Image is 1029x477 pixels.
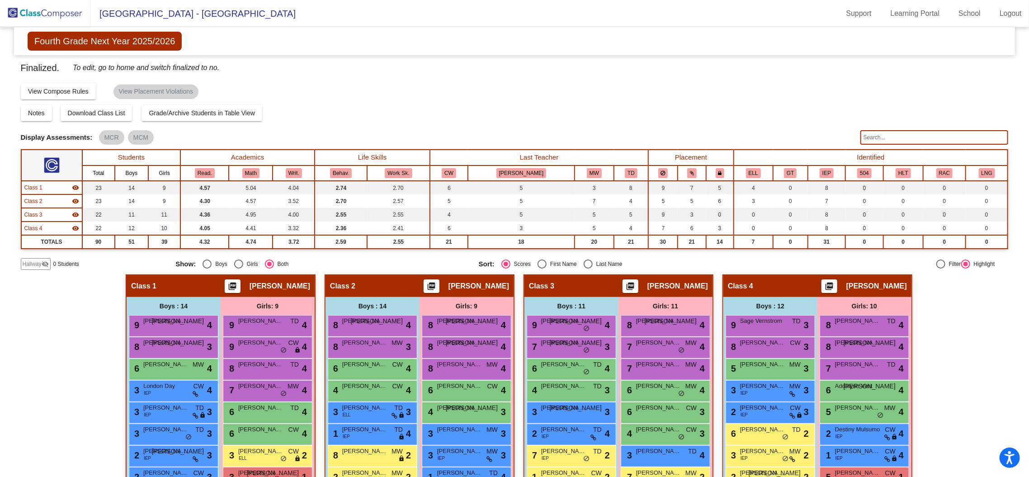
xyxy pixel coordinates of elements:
[392,338,403,348] span: MW
[342,360,387,369] span: [PERSON_NAME]
[148,222,180,235] td: 10
[53,260,79,268] span: 0 Students
[113,85,198,99] mat-chip: View Placement Violations
[342,316,387,326] span: [PERSON_NAME]
[835,338,880,347] span: [PERSON_NAME]
[808,222,845,235] td: 8
[820,168,834,178] button: IEP
[883,165,923,181] th: Health Plan
[238,338,283,347] span: [PERSON_NAME]
[273,208,315,222] td: 4.00
[90,6,296,21] span: [GEOGRAPHIC_DATA] - [GEOGRAPHIC_DATA]
[28,88,89,95] span: View Compose Rules
[706,181,734,194] td: 5
[839,6,879,21] a: Support
[706,222,734,235] td: 3
[824,342,831,352] span: 8
[193,360,204,369] span: MW
[21,194,82,208] td: Mark Pietari - No Class Name
[678,194,706,208] td: 5
[143,316,189,326] span: [PERSON_NAME]
[468,194,575,208] td: 5
[426,342,433,352] span: 8
[351,316,403,326] span: [PERSON_NAME]
[773,235,808,249] td: 0
[734,235,773,249] td: 7
[706,235,734,249] td: 14
[648,181,678,194] td: 9
[575,181,614,194] td: 3
[426,320,433,330] span: 8
[115,208,149,222] td: 11
[883,6,947,21] a: Learning Portal
[845,208,883,222] td: 0
[605,340,610,354] span: 3
[24,197,42,205] span: Class 2
[148,194,180,208] td: 9
[367,181,430,194] td: 2.70
[821,279,837,293] button: Print Students Details
[302,340,307,354] span: 4
[430,165,468,181] th: Cam Wyman
[180,222,229,235] td: 4.05
[945,260,961,268] div: Filter
[614,222,648,235] td: 4
[645,316,697,326] span: [PERSON_NAME]
[180,150,315,165] th: Academics
[227,282,238,294] mat-icon: picture_as_pdf
[784,168,797,178] button: GT
[734,181,773,194] td: 4
[614,208,648,222] td: 5
[899,340,904,354] span: 4
[575,222,614,235] td: 5
[468,181,575,194] td: 5
[82,235,115,249] td: 90
[21,61,60,75] span: Finalized.
[740,338,785,347] span: [PERSON_NAME] [PERSON_NAME]
[426,282,437,294] mat-icon: picture_as_pdf
[723,297,817,315] div: Boys : 12
[773,208,808,222] td: 0
[706,194,734,208] td: 6
[437,360,482,369] span: [PERSON_NAME]
[212,260,227,268] div: Boys
[808,165,845,181] th: Individualized Education Plan
[24,211,42,219] span: Class 3
[648,150,734,165] th: Placement
[734,150,1008,165] th: Identified
[845,165,883,181] th: 504 Plan
[541,316,586,326] span: [PERSON_NAME]
[82,181,115,194] td: 23
[180,208,229,222] td: 4.36
[315,150,430,165] th: Life Skills
[790,338,801,348] span: CW
[734,194,773,208] td: 3
[24,184,42,192] span: Class 1
[331,320,338,330] span: 8
[42,260,49,268] mat-icon: visibility_off
[706,165,734,181] th: Keep with teacher
[143,338,189,347] span: [PERSON_NAME] [PERSON_NAME]
[72,184,79,191] mat-icon: visibility
[583,347,590,354] span: do_not_disturb_alt
[808,235,845,249] td: 31
[242,168,260,178] button: Math
[406,340,411,354] span: 3
[479,260,495,268] span: Sort:
[72,225,79,232] mat-icon: visibility
[273,222,315,235] td: 3.32
[229,194,273,208] td: 4.57
[623,279,638,293] button: Print Students Details
[966,222,1008,235] td: 0
[792,316,801,326] span: TD
[541,338,586,347] span: [PERSON_NAME]
[593,260,623,268] div: Last Name
[420,297,514,315] div: Girls: 9
[315,235,367,249] td: 2.59
[82,194,115,208] td: 23
[824,320,831,330] span: 8
[207,340,212,354] span: 3
[845,181,883,194] td: 0
[82,150,180,165] th: Students
[302,318,307,332] span: 4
